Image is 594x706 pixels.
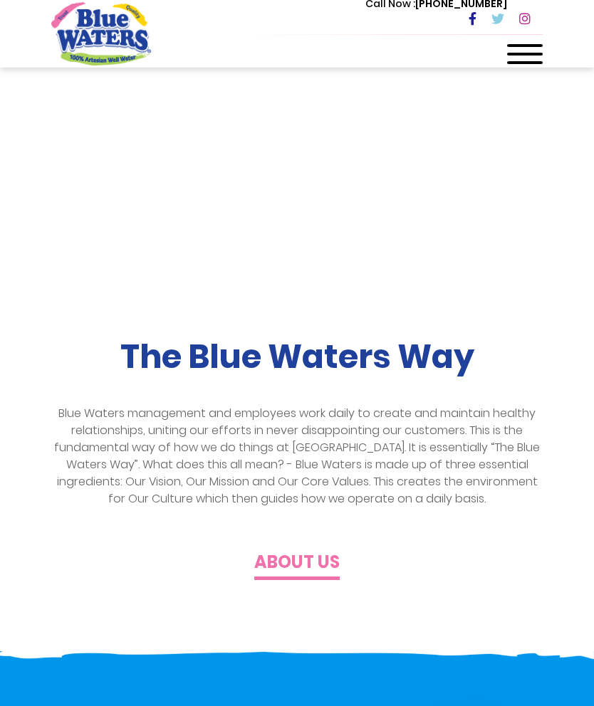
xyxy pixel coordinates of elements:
h4: About us [254,552,340,573]
a: About us [254,556,340,572]
p: Blue Waters management and employees work daily to create and maintain healthy relationships, uni... [51,405,543,507]
a: store logo [51,2,151,65]
h2: The Blue Waters Way [51,337,543,376]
